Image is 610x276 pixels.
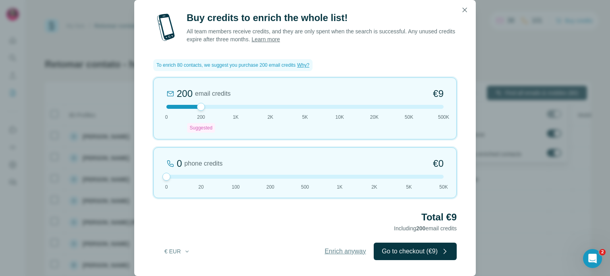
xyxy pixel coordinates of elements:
span: 0 [165,183,168,191]
span: 2K [267,114,273,121]
span: 200 [266,183,274,191]
div: 0 [177,157,182,170]
span: 5K [302,114,308,121]
a: Learn more [251,36,280,42]
iframe: Intercom live chat [583,249,602,268]
button: € EUR [159,244,196,259]
span: 500 [301,183,309,191]
div: 200 [177,87,193,100]
div: Suggested [187,123,215,133]
span: Including email credits [394,225,457,232]
span: 5K [406,183,412,191]
span: 500K [438,114,449,121]
span: 1K [233,114,239,121]
span: 100 [232,183,239,191]
span: 50K [439,183,448,191]
span: 200 [416,225,425,232]
span: 10K [336,114,344,121]
span: 20K [370,114,378,121]
button: Go to checkout (€9) [374,243,457,260]
span: 2K [371,183,377,191]
img: mobile-phone [153,12,179,43]
span: 20 [199,183,204,191]
span: phone credits [184,159,222,168]
span: Why? [297,62,309,68]
span: Enrich anyway [324,247,366,256]
button: Enrich anyway [317,243,374,260]
span: To enrich 80 contacts, we suggest you purchase 200 email credits [156,62,295,69]
span: 200 [197,114,205,121]
p: All team members receive credits, and they are only spent when the search is successful. Any unus... [187,27,457,43]
span: €0 [433,157,444,170]
span: 50K [405,114,413,121]
span: email credits [195,89,231,98]
span: 2 [599,249,606,255]
h2: Total €9 [153,211,457,224]
span: €9 [433,87,444,100]
span: 0 [165,114,168,121]
span: 1K [337,183,343,191]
